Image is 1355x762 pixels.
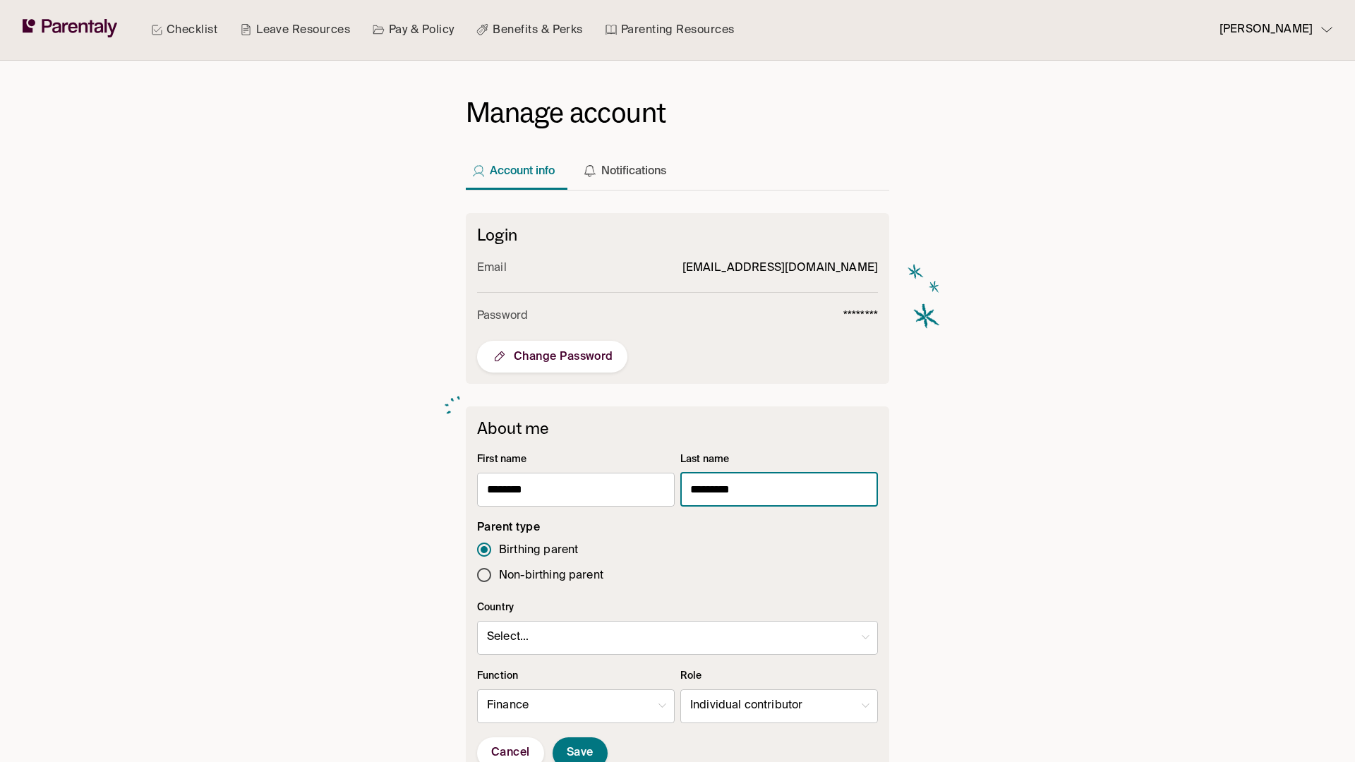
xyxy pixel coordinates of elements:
span: Non-birthing parent [499,567,603,586]
h1: Manage account [466,96,889,131]
p: Role [680,669,878,684]
div: Individual contributor [680,687,878,726]
p: Country [477,600,878,615]
p: Email [477,259,507,278]
p: [PERSON_NAME] [1219,20,1313,40]
div: Finance [477,687,675,726]
span: Change Password [491,348,613,365]
button: Notifications [577,139,677,190]
p: First name [477,452,675,467]
p: Password [477,307,528,326]
h2: Login [477,224,878,245]
p: Last name [680,452,878,467]
p: Function [477,669,675,684]
div: Select... [477,618,878,658]
span: Cancel [491,746,530,761]
p: [EMAIL_ADDRESS][DOMAIN_NAME] [682,259,878,278]
span: Save [567,746,594,761]
h6: About me [477,418,878,438]
button: Change Password [477,341,627,373]
button: Account info [466,139,566,190]
span: Birthing parent [499,541,578,560]
h5: Parent type [477,521,878,536]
